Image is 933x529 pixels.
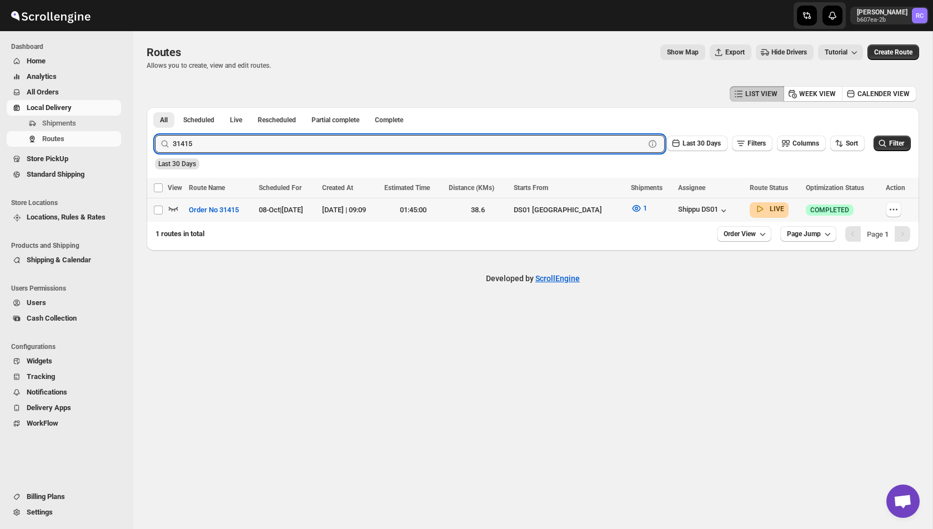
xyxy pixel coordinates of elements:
[818,44,863,60] button: Tutorial
[678,184,705,192] span: Assignee
[258,116,296,124] span: Rescheduled
[189,204,239,216] span: Order No 31415
[799,89,836,98] span: WEEK VIEW
[748,139,766,147] span: Filters
[27,508,53,516] span: Settings
[147,61,271,70] p: Allows you to create, view and edit routes.
[259,184,302,192] span: Scheduled For
[730,86,784,102] button: LIST VIEW
[384,204,442,216] div: 01:45:00
[7,209,121,225] button: Locations, Rules & Rates
[42,119,76,127] span: Shipments
[7,353,121,369] button: Widgets
[810,206,849,214] span: COMPLETED
[11,241,126,250] span: Products and Shipping
[11,42,126,51] span: Dashboard
[912,8,927,23] span: Rahul Chopra
[514,204,624,216] div: DS01 [GEOGRAPHIC_DATA]
[792,139,819,147] span: Columns
[27,298,46,307] span: Users
[173,135,645,153] input: Press enter after typing | Search Eg. Order No 31415
[27,154,68,163] span: Store PickUp
[667,48,699,57] span: Show Map
[857,8,907,17] p: [PERSON_NAME]
[147,46,181,59] span: Routes
[867,230,889,238] span: Page
[27,388,67,396] span: Notifications
[7,416,121,431] button: WorkFlow
[7,84,121,100] button: All Orders
[384,184,430,192] span: Estimated Time
[27,372,55,381] span: Tracking
[7,69,121,84] button: Analytics
[27,419,58,427] span: WorkFlow
[27,57,46,65] span: Home
[710,44,751,60] button: Export
[322,204,378,216] div: [DATE] | 09:09
[160,116,168,124] span: All
[183,116,214,124] span: Scheduled
[806,184,864,192] span: Optimization Status
[886,485,920,518] div: Open chat
[259,206,303,214] span: 08-Oct | [DATE]
[756,44,814,60] button: Hide Drivers
[886,184,905,192] span: Action
[770,205,784,213] b: LIVE
[745,89,777,98] span: LIST VIEW
[153,112,174,128] button: All routes
[9,2,92,29] img: ScrollEngine
[535,274,580,283] a: ScrollEngine
[7,53,121,69] button: Home
[230,116,242,124] span: Live
[624,199,654,217] button: 1
[7,400,121,416] button: Delivery Apps
[312,116,359,124] span: Partial complete
[667,136,728,151] button: Last 30 Days
[750,184,788,192] span: Route Status
[631,184,663,192] span: Shipments
[27,103,72,112] span: Local Delivery
[867,44,919,60] button: Create Route
[27,72,57,81] span: Analytics
[725,48,745,57] span: Export
[874,48,912,57] span: Create Route
[777,136,826,151] button: Columns
[825,48,847,56] span: Tutorial
[845,226,910,242] nav: Pagination
[7,385,121,400] button: Notifications
[717,226,771,242] button: Order View
[27,170,84,178] span: Standard Shipping
[322,184,353,192] span: Created At
[889,139,904,147] span: Filter
[375,116,403,124] span: Complete
[27,492,65,501] span: Billing Plans
[787,229,821,238] span: Page Jump
[780,226,836,242] button: Page Jump
[155,229,204,238] span: 1 routes in total
[7,489,121,505] button: Billing Plans
[42,134,64,143] span: Routes
[514,184,548,192] span: Starts From
[27,357,52,365] span: Widgets
[11,198,126,207] span: Store Locations
[784,86,842,102] button: WEEK VIEW
[7,369,121,385] button: Tracking
[842,86,916,102] button: CALENDER VIEW
[27,213,106,221] span: Locations, Rules & Rates
[7,116,121,131] button: Shipments
[850,7,929,24] button: User menu
[643,204,647,212] span: 1
[724,229,756,238] span: Order View
[857,89,910,98] span: CALENDER VIEW
[678,205,729,216] button: Shippu DS01
[158,160,196,168] span: Last 30 Days
[874,136,911,151] button: Filter
[7,252,121,268] button: Shipping & Calendar
[830,136,865,151] button: Sort
[754,203,784,214] button: LIVE
[11,284,126,293] span: Users Permissions
[449,204,506,216] div: 38.6
[7,505,121,520] button: Settings
[182,201,245,219] button: Order No 31415
[7,295,121,311] button: Users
